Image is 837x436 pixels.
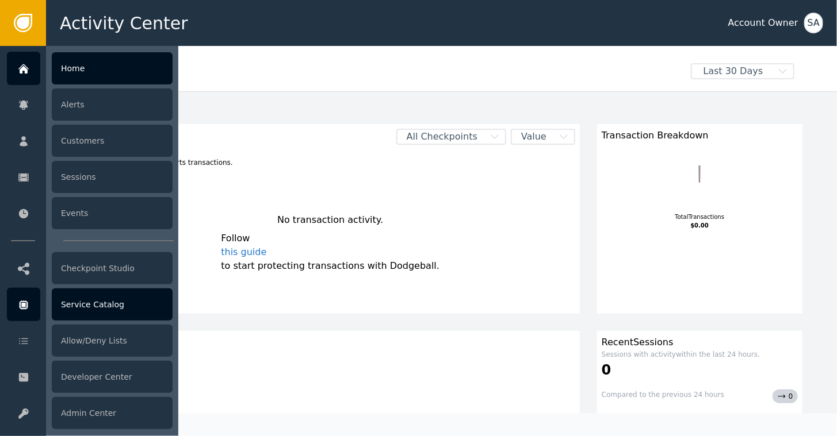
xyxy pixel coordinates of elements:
[396,129,506,145] button: All Checkpoints
[7,88,173,121] a: Alerts
[602,389,724,403] div: Compared to the previous 24 hours
[674,214,724,220] tspan: Total Transactions
[7,252,173,285] a: Checkpoint Studio
[86,335,575,349] div: Customers
[7,324,173,357] a: Allow/Deny Lists
[728,16,798,30] div: Account Owner
[7,160,173,194] a: Sessions
[602,129,709,142] span: Transaction Breakdown
[7,52,173,85] a: Home
[511,129,575,145] button: Value
[52,52,173,84] div: Home
[52,397,173,429] div: Admin Center
[52,325,173,357] div: Allow/Deny Lists
[52,361,173,393] div: Developer Center
[683,63,802,79] button: Last 30 Days
[7,288,173,321] a: Service Catalog
[81,63,683,88] div: Welcome
[512,130,556,144] span: Value
[692,64,775,78] span: Last 30 Days
[602,335,798,349] div: Recent Sessions
[277,214,383,225] span: No transaction activity.
[602,349,798,360] div: Sessions with activity within the last 24 hours.
[52,252,173,284] div: Checkpoint Studio
[7,360,173,393] a: Developer Center
[52,161,173,193] div: Sessions
[221,231,439,273] div: Follow to start protecting transactions with Dodgeball.
[690,222,709,229] tspan: $0.00
[789,391,793,402] span: 0
[52,288,173,321] div: Service Catalog
[60,10,188,36] span: Activity Center
[7,196,173,230] a: Events
[602,360,798,380] div: 0
[52,88,173,121] div: Alerts
[52,197,173,229] div: Events
[7,124,173,157] a: Customers
[221,245,439,259] a: this guide
[52,125,173,157] div: Customers
[804,13,823,33] button: SA
[7,396,173,430] a: Admin Center
[398,130,487,144] span: All Checkpoints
